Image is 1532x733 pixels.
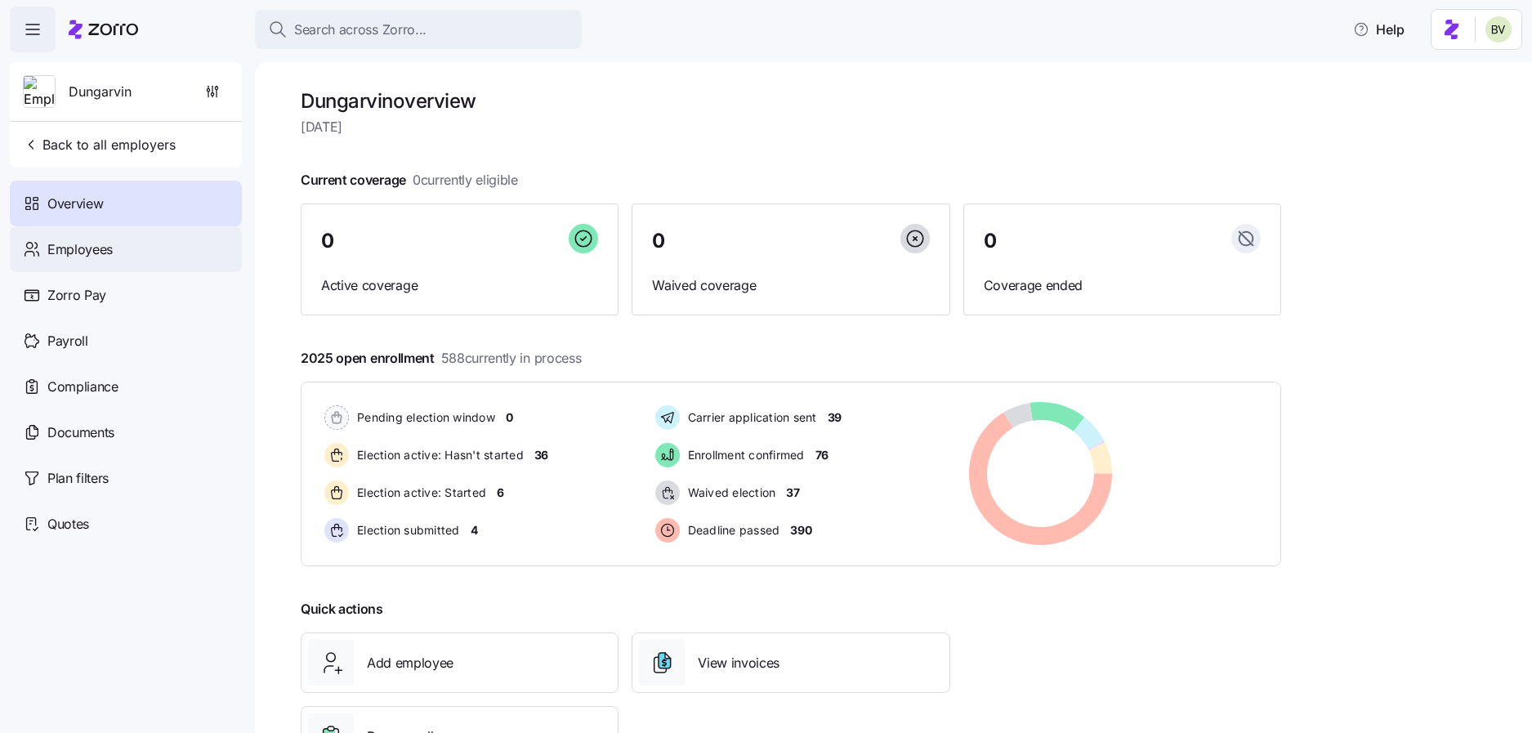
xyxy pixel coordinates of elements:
[47,377,118,397] span: Compliance
[815,447,829,463] span: 76
[683,485,776,501] span: Waived election
[301,170,518,190] span: Current coverage
[506,409,513,426] span: 0
[301,88,1281,114] h1: Dungarvin overview
[24,76,55,109] img: Employer logo
[47,285,106,306] span: Zorro Pay
[683,522,780,539] span: Deadline passed
[984,231,997,251] span: 0
[47,468,109,489] span: Plan filters
[321,275,598,296] span: Active coverage
[10,364,242,409] a: Compliance
[786,485,799,501] span: 37
[497,485,504,501] span: 6
[534,447,548,463] span: 36
[984,275,1261,296] span: Coverage ended
[10,226,242,272] a: Employees
[471,522,478,539] span: 4
[321,231,334,251] span: 0
[683,447,805,463] span: Enrollment confirmed
[10,501,242,547] a: Quotes
[441,348,582,369] span: 588 currently in process
[10,181,242,226] a: Overview
[47,422,114,443] span: Documents
[1340,13,1418,46] button: Help
[69,82,132,102] span: Dungarvin
[352,522,460,539] span: Election submitted
[1353,20,1405,39] span: Help
[790,522,811,539] span: 390
[10,318,242,364] a: Payroll
[294,20,427,40] span: Search across Zorro...
[47,239,113,260] span: Employees
[652,275,929,296] span: Waived coverage
[1485,16,1512,42] img: 676487ef2089eb4995defdc85707b4f5
[367,653,453,673] span: Add employee
[301,348,581,369] span: 2025 open enrollment
[10,409,242,455] a: Documents
[352,447,524,463] span: Election active: Hasn't started
[683,409,817,426] span: Carrier application sent
[413,170,518,190] span: 0 currently eligible
[698,653,779,673] span: View invoices
[352,409,495,426] span: Pending election window
[652,231,665,251] span: 0
[10,455,242,501] a: Plan filters
[47,514,89,534] span: Quotes
[10,272,242,318] a: Zorro Pay
[23,135,176,154] span: Back to all employers
[16,128,182,161] button: Back to all employers
[301,117,1281,137] span: [DATE]
[47,331,88,351] span: Payroll
[828,409,842,426] span: 39
[47,194,103,214] span: Overview
[255,10,582,49] button: Search across Zorro...
[352,485,486,501] span: Election active: Started
[301,599,383,619] span: Quick actions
